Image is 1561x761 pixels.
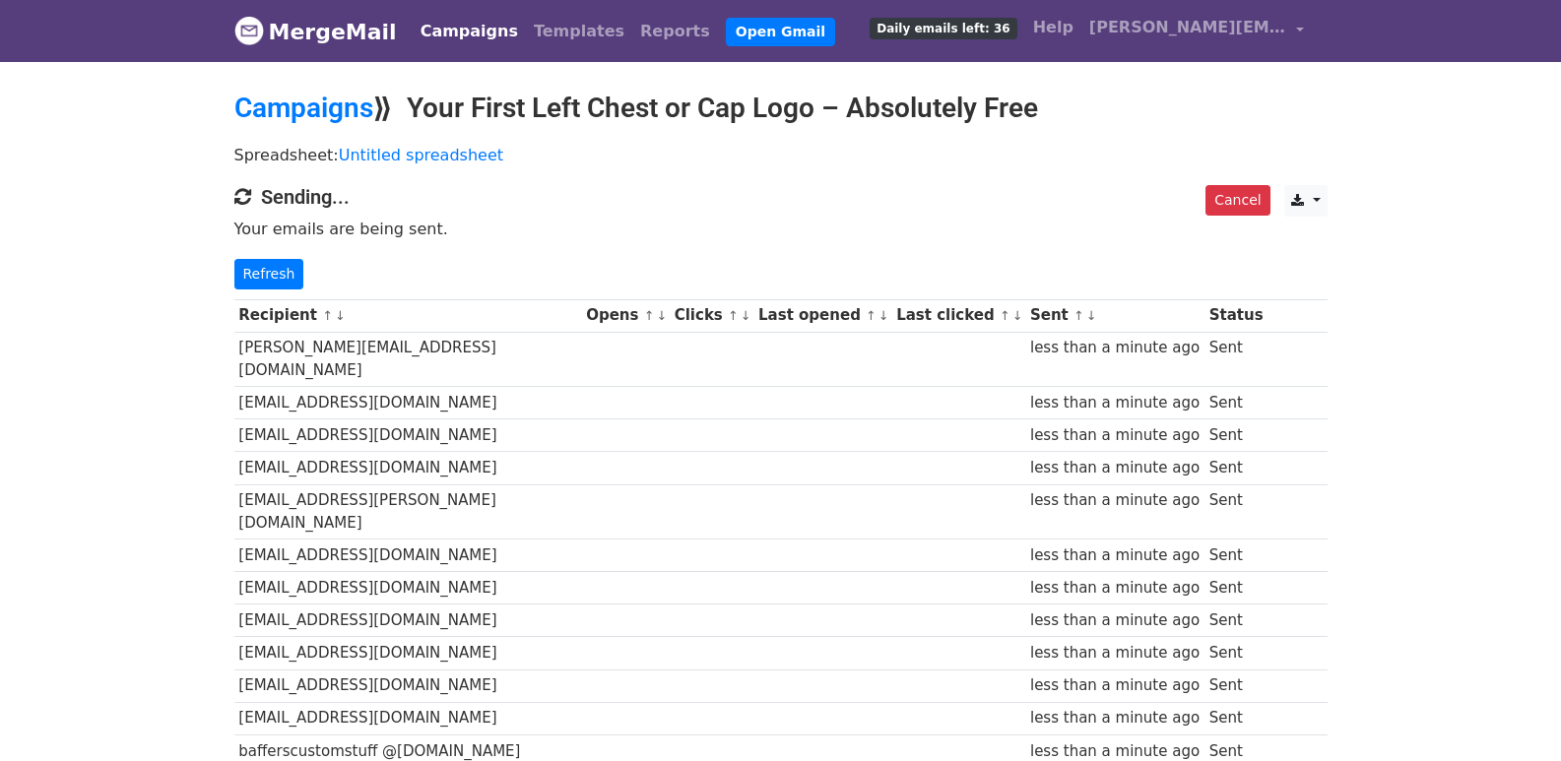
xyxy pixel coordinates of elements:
a: Refresh [234,259,304,289]
a: Campaigns [234,92,373,124]
a: Untitled spreadsheet [339,146,503,164]
a: Campaigns [413,12,526,51]
td: Sent [1204,484,1268,539]
a: ↓ [1086,308,1097,323]
td: Sent [1204,387,1268,419]
div: less than a minute ago [1030,544,1200,567]
a: ↑ [866,308,877,323]
th: Last opened [753,299,891,332]
a: ↓ [741,308,751,323]
a: ↓ [335,308,346,323]
p: Your emails are being sent. [234,219,1328,239]
th: Recipient [234,299,582,332]
span: Daily emails left: 36 [870,18,1016,39]
td: Sent [1204,572,1268,604]
td: Sent [1204,419,1268,452]
td: [EMAIL_ADDRESS][PERSON_NAME][DOMAIN_NAME] [234,484,582,539]
div: less than a minute ago [1030,707,1200,729]
td: Sent [1204,604,1268,637]
td: Sent [1204,637,1268,669]
td: [EMAIL_ADDRESS][DOMAIN_NAME] [234,637,582,669]
div: less than a minute ago [1030,392,1200,414]
iframe: Chat Widget [1463,666,1561,761]
a: Help [1025,8,1081,47]
td: Sent [1204,452,1268,484]
td: Sent [1204,669,1268,702]
td: [EMAIL_ADDRESS][DOMAIN_NAME] [234,702,582,734]
a: ↓ [1012,308,1023,323]
td: [EMAIL_ADDRESS][DOMAIN_NAME] [234,419,582,452]
img: MergeMail logo [234,16,264,45]
a: [PERSON_NAME][EMAIL_ADDRESS][DOMAIN_NAME] [1081,8,1312,54]
td: [EMAIL_ADDRESS][DOMAIN_NAME] [234,539,582,572]
td: [EMAIL_ADDRESS][DOMAIN_NAME] [234,604,582,637]
td: Sent [1204,702,1268,734]
a: Open Gmail [726,18,835,46]
th: Last clicked [891,299,1025,332]
h4: Sending... [234,185,1328,209]
th: Sent [1025,299,1204,332]
a: Reports [632,12,718,51]
div: less than a minute ago [1030,577,1200,600]
a: Daily emails left: 36 [862,8,1024,47]
td: [EMAIL_ADDRESS][DOMAIN_NAME] [234,387,582,419]
span: [PERSON_NAME][EMAIL_ADDRESS][DOMAIN_NAME] [1089,16,1286,39]
h2: ⟫ Your First Left Chest or Cap Logo – Absolutely Free [234,92,1328,125]
a: ↓ [656,308,667,323]
p: Spreadsheet: [234,145,1328,165]
a: ↑ [1073,308,1084,323]
a: MergeMail [234,11,397,52]
td: Sent [1204,332,1268,387]
div: less than a minute ago [1030,424,1200,447]
div: less than a minute ago [1030,457,1200,479]
a: Templates [526,12,632,51]
td: Sent [1204,539,1268,572]
th: Clicks [670,299,753,332]
td: [EMAIL_ADDRESS][DOMAIN_NAME] [234,669,582,702]
div: less than a minute ago [1030,674,1200,697]
a: ↑ [644,308,655,323]
a: ↑ [322,308,333,323]
div: less than a minute ago [1030,642,1200,665]
a: Cancel [1205,185,1269,216]
a: ↑ [728,308,739,323]
div: less than a minute ago [1030,337,1200,359]
td: [PERSON_NAME][EMAIL_ADDRESS][DOMAIN_NAME] [234,332,582,387]
td: [EMAIL_ADDRESS][DOMAIN_NAME] [234,452,582,484]
div: less than a minute ago [1030,489,1200,512]
th: Opens [581,299,670,332]
div: less than a minute ago [1030,609,1200,632]
a: ↑ [1000,308,1010,323]
th: Status [1204,299,1268,332]
td: [EMAIL_ADDRESS][DOMAIN_NAME] [234,572,582,604]
a: ↓ [878,308,889,323]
